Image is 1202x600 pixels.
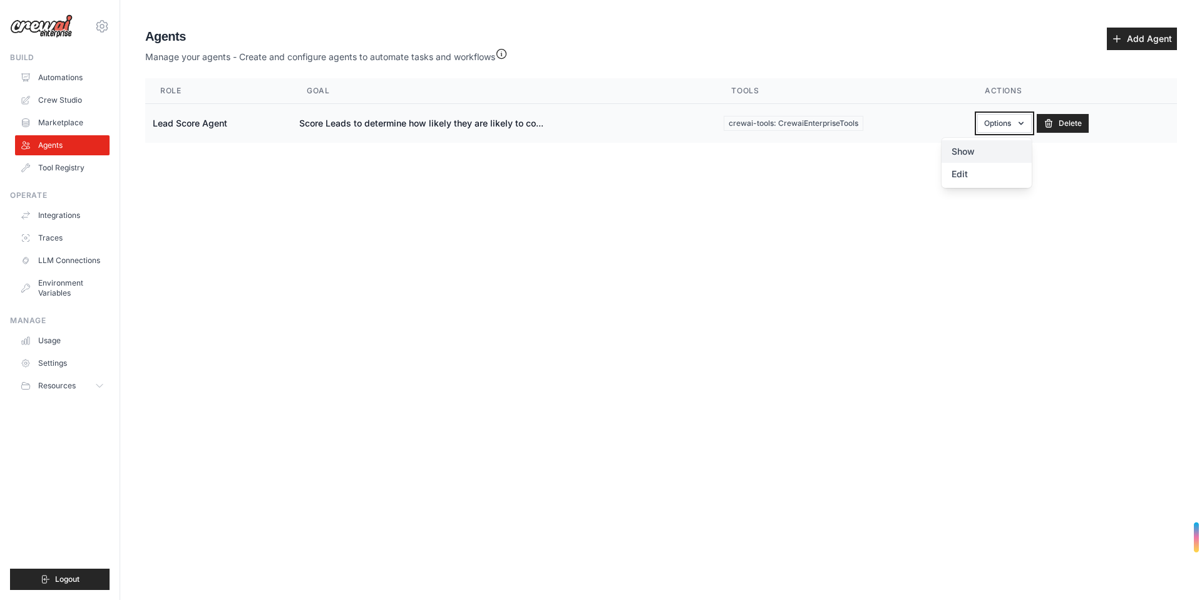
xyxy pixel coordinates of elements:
a: Delete [1037,114,1089,133]
a: Add Agent [1107,28,1177,50]
th: Tools [716,78,970,104]
div: Manage [10,316,110,326]
a: Marketplace [15,113,110,133]
a: Integrations [15,205,110,225]
img: Logo [10,14,73,38]
a: Automations [15,68,110,88]
div: Operate [10,190,110,200]
th: Goal [292,78,716,104]
div: Build [10,53,110,63]
th: Actions [970,78,1177,104]
a: Agents [15,135,110,155]
a: Crew Studio [15,90,110,110]
a: Traces [15,228,110,248]
td: Lead Score Agent [145,104,292,143]
button: Logout [10,569,110,590]
span: Logout [55,574,80,584]
span: Resources [38,381,76,391]
a: Usage [15,331,110,351]
h2: Agents [145,28,508,45]
button: Resources [15,376,110,396]
a: Show [942,140,1032,163]
a: LLM Connections [15,251,110,271]
th: Role [145,78,292,104]
span: crewai-tools: CrewaiEnterpriseTools [724,116,863,131]
a: Environment Variables [15,273,110,303]
a: Edit [942,163,1032,185]
td: Score Leads to determine how likely they are likely to co... [292,104,716,143]
a: Tool Registry [15,158,110,178]
button: Options [977,114,1032,133]
a: Settings [15,353,110,373]
p: Manage your agents - Create and configure agents to automate tasks and workflows [145,45,508,63]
